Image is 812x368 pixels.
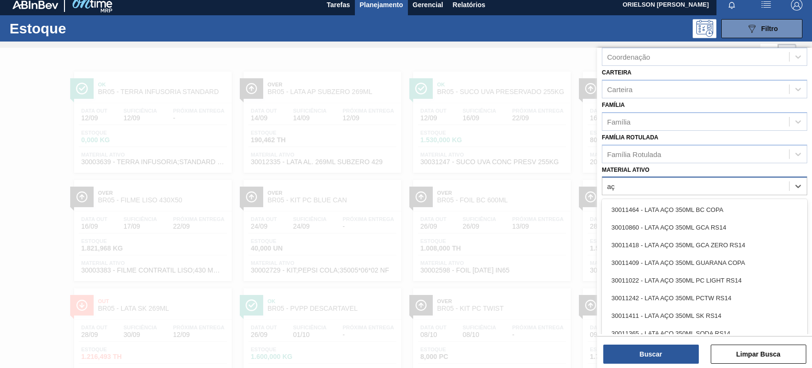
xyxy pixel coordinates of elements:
label: Material ativo [602,167,650,173]
div: 30011022 - LATA AÇO 350ML PC LIGHT RS14 [602,272,807,289]
div: Visão em Cards [778,44,796,62]
div: 30011242 - LATA AÇO 350ML PCTW RS14 [602,289,807,307]
label: Família [602,102,625,108]
div: Visão em Lista [760,44,778,62]
button: Filtro [721,19,802,38]
div: Carteira [607,85,632,93]
div: Família [607,117,630,126]
div: 30011409 - LATA AÇO 350ML GUARANA COPA [602,254,807,272]
img: TNhmsLtSVTkK8tSr43FrP2fwEKptu5GPRR3wAAAABJRU5ErkJggg== [12,0,58,9]
div: Família Rotulada [607,150,661,158]
label: Carteira [602,69,631,76]
div: Coordenação [607,53,650,61]
div: 30010860 - LATA AÇO 350ML GCA RS14 [602,219,807,236]
div: Pogramando: nenhum usuário selecionado [693,19,716,38]
div: 30011418 - LATA AÇO 350ML GCA ZERO RS14 [602,236,807,254]
label: Família Rotulada [602,134,658,141]
div: 30011365 - LATA AÇO 350ML SODA RS14 [602,325,807,342]
div: 30011464 - LATA AÇO 350ML BC COPA [602,201,807,219]
h1: Estoque [10,23,150,34]
div: 30011411 - LATA AÇO 350ML SK RS14 [602,307,807,325]
span: Filtro [761,25,778,32]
